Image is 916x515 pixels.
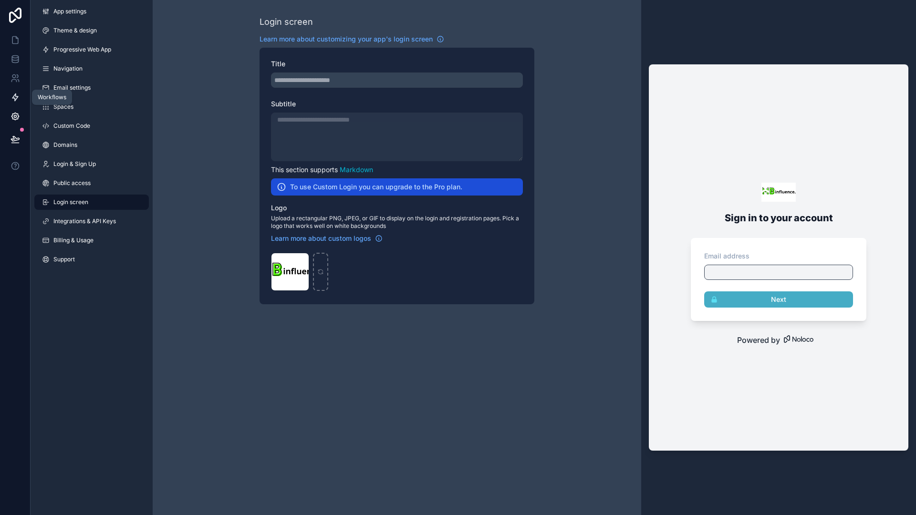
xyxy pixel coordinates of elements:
[271,215,523,230] span: Upload a rectangular PNG, JPEG, or GIF to display on the login and registration pages. Pick a log...
[34,118,149,134] a: Custom Code
[290,182,462,192] h2: To use Custom Login you can upgrade to the Pro plan.
[34,61,149,76] a: Navigation
[34,175,149,191] a: Public access
[704,291,853,308] button: Next
[53,122,90,130] span: Custom Code
[737,334,780,346] span: Powered by
[34,4,149,19] a: App settings
[34,42,149,57] a: Progressive Web App
[53,256,75,263] span: Support
[53,179,91,187] span: Public access
[34,195,149,210] a: Login screen
[687,209,870,227] h2: Sign in to your account
[34,156,149,172] a: Login & Sign Up
[271,234,383,243] a: Learn more about custom logos
[271,204,287,212] span: Logo
[260,34,444,44] a: Learn more about customizing your app's login screen
[53,8,86,15] span: App settings
[53,237,94,244] span: Billing & Usage
[34,137,149,153] a: Domains
[271,234,371,243] span: Learn more about custom logos
[53,84,91,92] span: Email settings
[34,252,149,267] a: Support
[260,15,313,29] div: Login screen
[53,103,73,111] span: Spaces
[53,65,83,72] span: Navigation
[34,80,149,95] a: Email settings
[38,93,66,101] div: Workflows
[34,23,149,38] a: Theme & design
[260,34,433,44] span: Learn more about customizing your app's login screen
[53,27,97,34] span: Theme & design
[271,165,338,174] span: This section supports
[704,251,749,261] label: Email address
[34,99,149,114] a: Spaces
[53,198,88,206] span: Login screen
[271,60,285,68] span: Title
[53,46,111,53] span: Progressive Web App
[53,217,116,225] span: Integrations & API Keys
[649,334,908,346] a: Powered by
[53,160,96,168] span: Login & Sign Up
[53,141,77,149] span: Domains
[34,214,149,229] a: Integrations & API Keys
[761,183,795,202] img: logo
[340,165,373,174] a: Markdown
[271,100,296,108] span: Subtitle
[34,233,149,248] a: Billing & Usage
